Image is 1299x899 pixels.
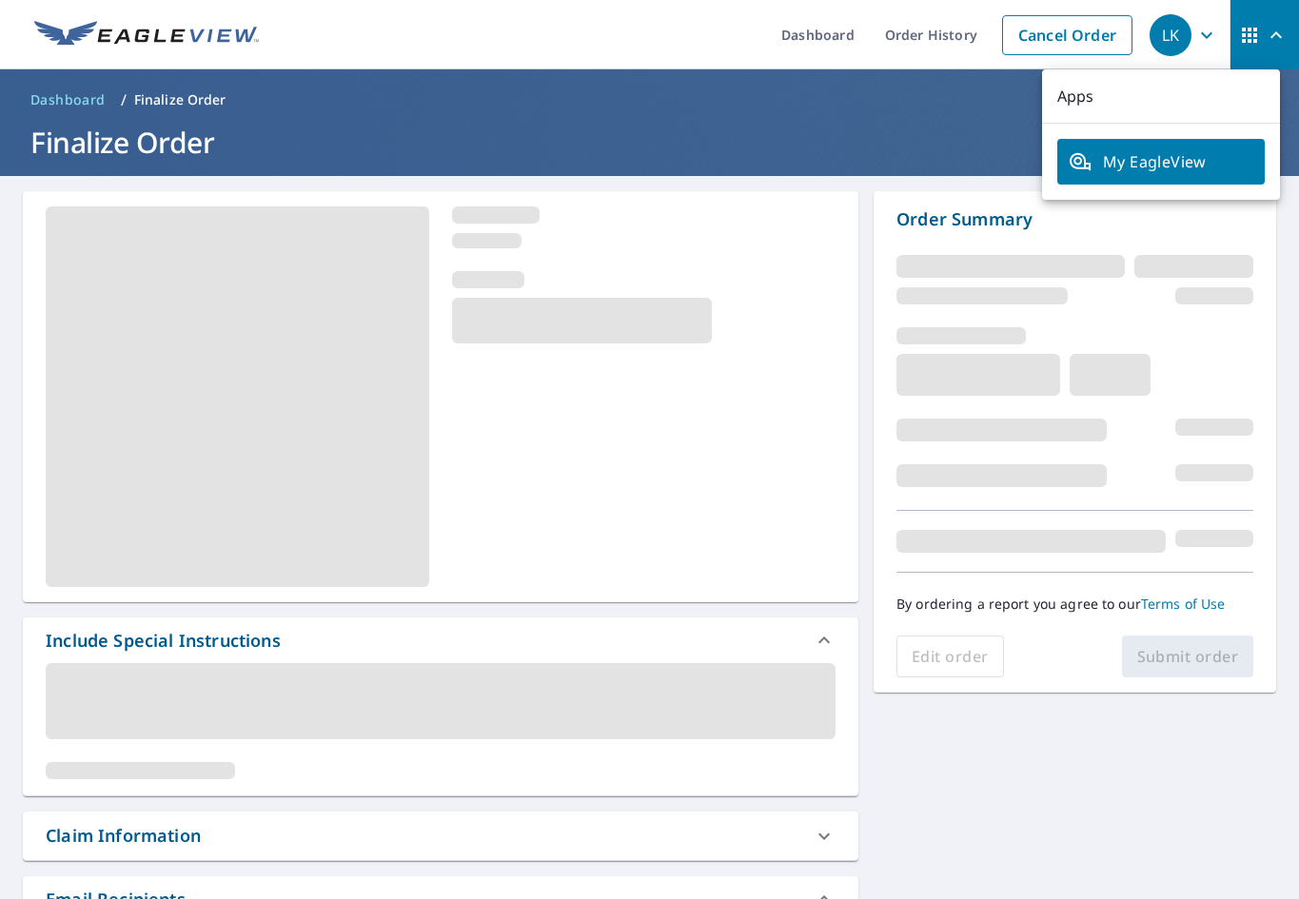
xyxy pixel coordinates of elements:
span: My EagleView [1069,150,1253,173]
a: Terms of Use [1141,595,1226,613]
div: Claim Information [46,823,201,849]
div: Claim Information [23,811,858,860]
p: Apps [1042,69,1280,124]
div: Include Special Instructions [46,628,281,654]
a: Cancel Order [1002,15,1132,55]
a: My EagleView [1057,139,1265,185]
div: LK [1150,14,1191,56]
img: EV Logo [34,21,259,49]
div: Include Special Instructions [23,617,858,663]
nav: breadcrumb [23,85,1276,115]
span: Dashboard [30,90,106,109]
a: Dashboard [23,85,113,115]
p: Order Summary [896,206,1253,232]
p: Finalize Order [134,90,226,109]
h1: Finalize Order [23,123,1276,162]
p: By ordering a report you agree to our [896,596,1253,613]
li: / [121,88,127,111]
